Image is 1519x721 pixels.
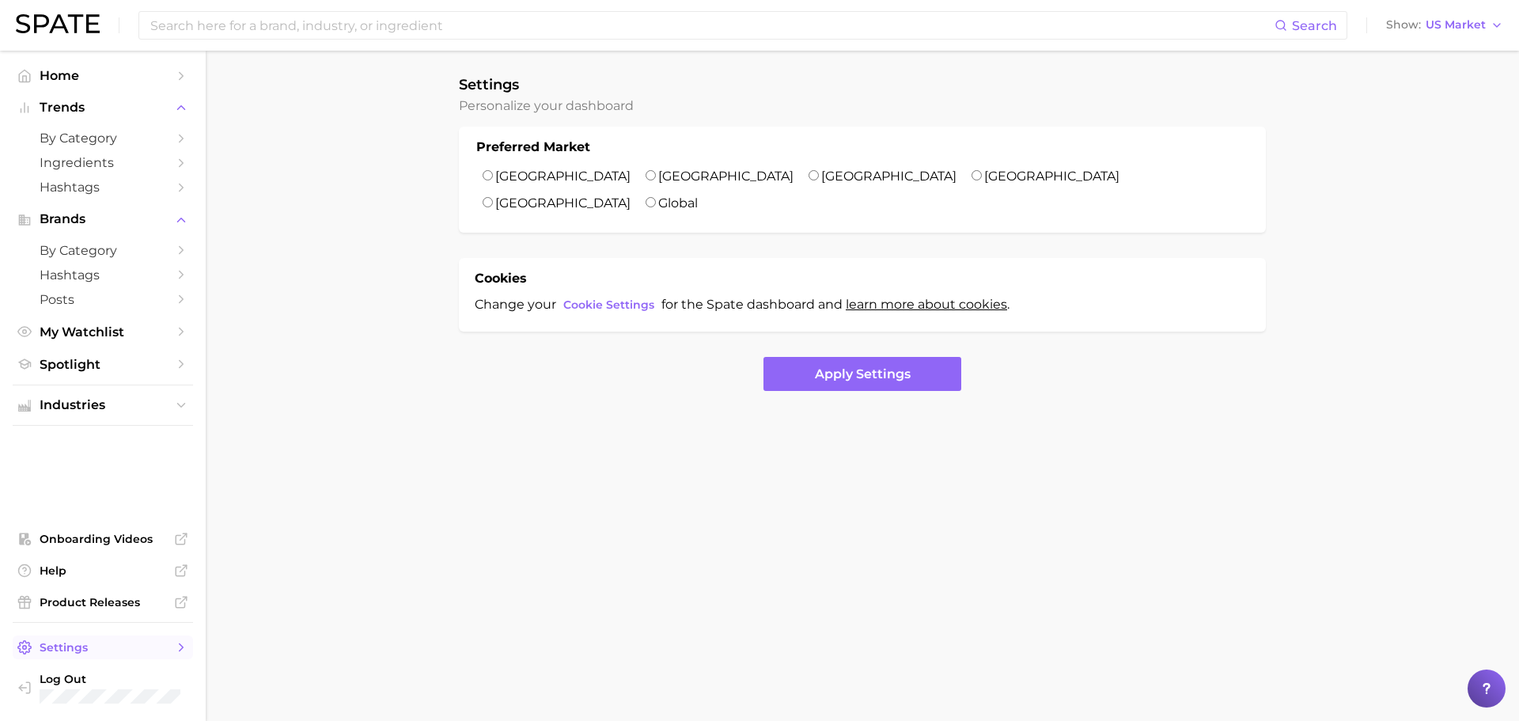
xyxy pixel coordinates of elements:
span: Settings [40,640,166,655]
a: Hashtags [13,175,193,199]
label: [GEOGRAPHIC_DATA] [495,169,631,184]
span: Help [40,564,166,578]
button: Industries [13,393,193,417]
a: Settings [13,636,193,659]
a: by Category [13,126,193,150]
button: ShowUS Market [1382,15,1507,36]
span: Trends [40,101,166,115]
span: Spotlight [40,357,166,372]
button: Cookie Settings [559,294,658,316]
span: Onboarding Videos [40,532,166,546]
a: Log out. Currently logged in with e-mail cpulice@yellowwoodpartners.com. [13,667,193,708]
span: US Market [1426,21,1486,29]
button: Apply Settings [763,357,961,391]
a: Onboarding Videos [13,527,193,551]
span: Brands [40,212,166,226]
h1: Preferred Market [476,138,590,157]
label: [GEOGRAPHIC_DATA] [821,169,956,184]
span: Hashtags [40,180,166,195]
span: Ingredients [40,155,166,170]
span: Posts [40,292,166,307]
h2: Personalize your dashboard [459,98,1266,114]
label: [GEOGRAPHIC_DATA] [658,169,794,184]
span: Hashtags [40,268,166,283]
a: Ingredients [13,150,193,175]
span: Home [40,68,166,83]
span: Product Releases [40,595,166,609]
button: Brands [13,207,193,231]
h1: Settings [459,76,1266,93]
a: Spotlight [13,352,193,377]
a: Help [13,559,193,582]
button: Trends [13,96,193,120]
span: by Category [40,131,166,146]
span: Cookie Settings [563,298,654,312]
span: by Category [40,243,166,258]
a: Posts [13,287,193,312]
label: [GEOGRAPHIC_DATA] [984,169,1119,184]
label: [GEOGRAPHIC_DATA] [495,195,631,211]
span: Log Out [40,672,231,686]
span: Search [1292,18,1337,33]
input: Search here for a brand, industry, or ingredient [149,12,1275,39]
a: by Category [13,238,193,263]
a: Home [13,63,193,88]
span: Industries [40,398,166,412]
a: learn more about cookies [846,297,1007,312]
span: My Watchlist [40,324,166,340]
span: Change your for the Spate dashboard and . [475,297,1010,312]
a: Hashtags [13,263,193,287]
label: Global [658,195,698,211]
a: My Watchlist [13,320,193,344]
a: Product Releases [13,590,193,614]
img: SPATE [16,14,100,33]
h1: Cookies [475,269,527,288]
span: Show [1386,21,1421,29]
